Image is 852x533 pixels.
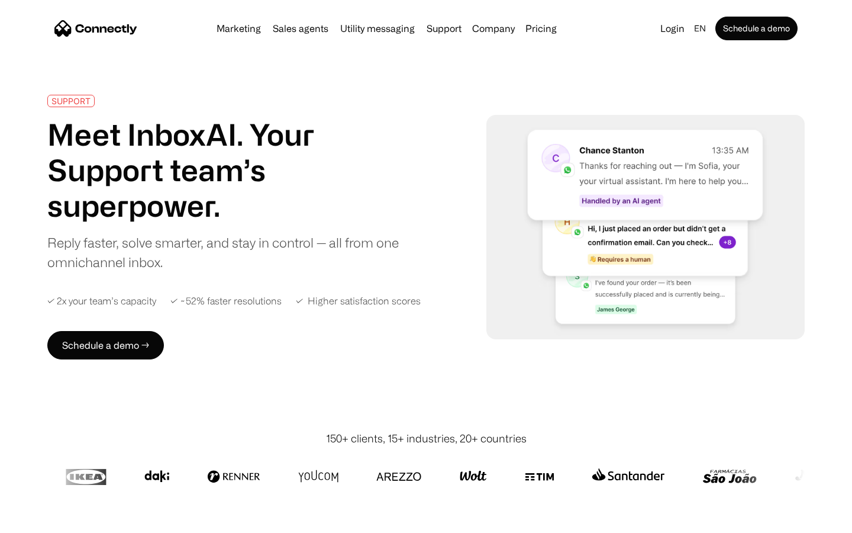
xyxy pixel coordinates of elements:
[472,20,515,37] div: Company
[24,512,71,529] ul: Language list
[296,296,421,307] div: ✓ Higher satisfaction scores
[47,117,407,223] h1: Meet InboxAI. Your Support team’s superpower.
[212,24,266,33] a: Marketing
[47,296,156,307] div: ✓ 2x your team’s capacity
[170,296,282,307] div: ✓ ~52% faster resolutions
[47,233,407,272] div: Reply faster, solve smarter, and stay in control — all from one omnichannel inbox.
[54,20,137,37] a: home
[422,24,466,33] a: Support
[521,24,561,33] a: Pricing
[51,97,91,105] div: SUPPORT
[656,20,689,37] a: Login
[694,20,706,37] div: en
[12,511,71,529] aside: Language selected: English
[469,20,518,37] div: Company
[335,24,419,33] a: Utility messaging
[47,331,164,359] a: Schedule a demo →
[715,17,798,40] a: Schedule a demo
[689,20,713,37] div: en
[326,431,527,447] div: 150+ clients, 15+ industries, 20+ countries
[268,24,333,33] a: Sales agents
